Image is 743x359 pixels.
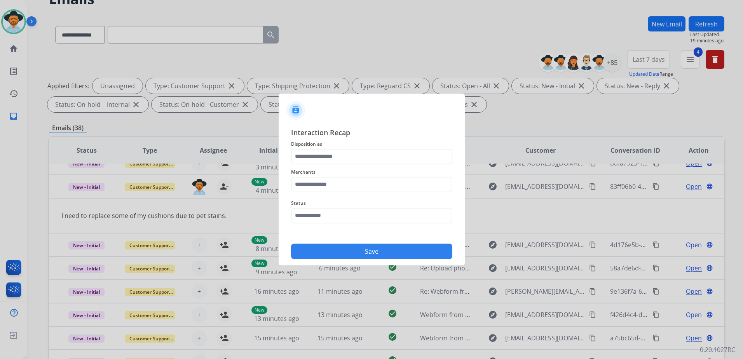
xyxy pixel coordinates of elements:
img: contactIcon [286,101,305,120]
span: Disposition as [291,139,452,149]
p: 0.20.1027RC [700,345,735,354]
span: Status [291,199,452,208]
span: Interaction Recap [291,127,452,139]
button: Save [291,244,452,259]
span: Merchants [291,167,452,177]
